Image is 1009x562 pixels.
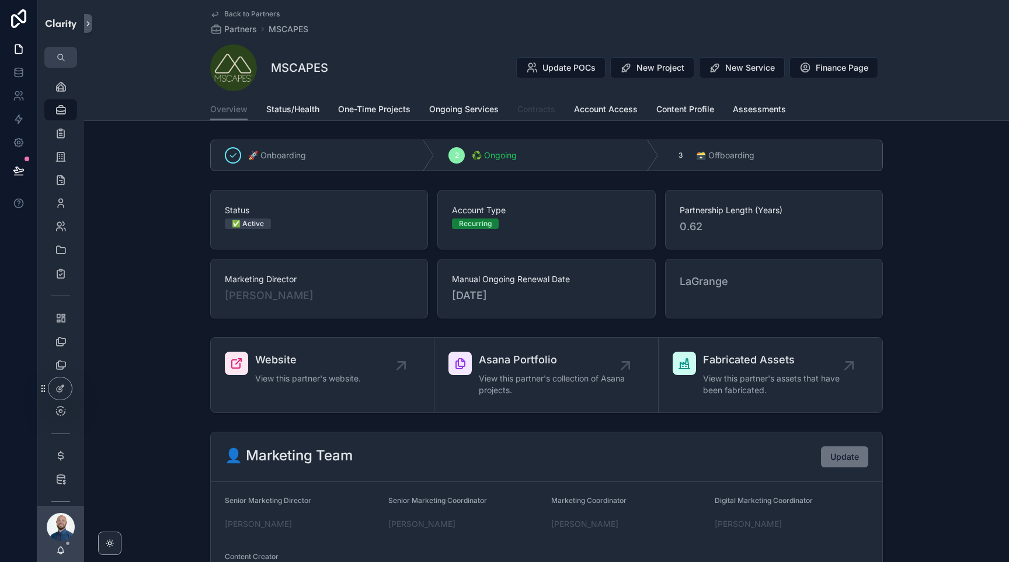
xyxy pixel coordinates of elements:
span: Ongoing Services [429,103,499,115]
span: Website [255,352,361,368]
a: One-Time Projects [338,99,410,122]
a: Overview [210,99,248,121]
span: Digital Marketing Coordinator [715,496,813,505]
button: New Service [699,57,785,78]
a: Contracts [517,99,555,122]
span: Overview [210,103,248,115]
span: Partnership Length (Years) [680,204,868,216]
a: Content Profile [656,99,714,122]
span: View this partner's collection of Asana projects. [479,373,625,396]
a: [PERSON_NAME] [551,518,618,530]
h2: 👤 Marketing Team [225,446,353,465]
a: Assessments [733,99,786,122]
span: Partners [224,23,257,35]
span: ♻️ Ongoing [472,150,517,161]
button: New Project [610,57,694,78]
span: Senior Marketing Director [225,496,311,505]
h1: MSCAPES [271,60,328,76]
a: [PERSON_NAME] [388,518,455,530]
span: 2 [455,151,459,160]
span: [DATE] [452,287,641,304]
a: Asana PortfolioView this partner's collection of Asana projects. [434,338,658,412]
span: Asana Portfolio [479,352,625,368]
span: 3 [679,151,683,160]
span: New Project [636,62,684,74]
span: Back to Partners [224,9,280,19]
span: 🚀 Onboarding [248,150,306,161]
span: Fabricated Assets [703,352,849,368]
span: Marketing Coordinator [551,496,627,505]
a: Partners [210,23,257,35]
span: Manual Ongoing Renewal Date [452,273,641,285]
div: ✅ Active [232,218,264,229]
span: View this partner's website. [255,373,361,384]
a: Status/Health [266,99,319,122]
span: Senior Marketing Coordinator [388,496,487,505]
a: [PERSON_NAME] [225,518,292,530]
span: 0.62 [680,218,868,235]
span: Update POCs [542,62,596,74]
button: Finance Page [789,57,878,78]
span: New Service [725,62,775,74]
span: Status [225,204,413,216]
span: Assessments [733,103,786,115]
span: Marketing Director [225,273,413,285]
span: View this partner's assets that have been fabricated. [703,373,849,396]
div: Recurring [459,218,492,229]
span: Content Profile [656,103,714,115]
a: [PERSON_NAME] [225,287,314,304]
span: Update [830,451,859,463]
a: Ongoing Services [429,99,499,122]
a: WebsiteView this partner's website. [211,338,434,412]
span: LaGrange [680,273,868,290]
a: MSCAPES [269,23,308,35]
span: Content Creator [225,552,279,561]
span: 🗃 Offboarding [696,150,754,161]
img: App logo [44,14,77,33]
a: Back to Partners [210,9,280,19]
button: Update POCs [516,57,606,78]
a: [PERSON_NAME] [715,518,782,530]
span: Contracts [517,103,555,115]
button: Update [821,446,868,467]
span: Finance Page [816,62,868,74]
span: Account Access [574,103,638,115]
a: Fabricated AssetsView this partner's assets that have been fabricated. [659,338,882,412]
span: One-Time Projects [338,103,410,115]
div: scrollable content [37,68,84,506]
a: Account Access [574,99,638,122]
span: Account Type [452,204,641,216]
span: Status/Health [266,103,319,115]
